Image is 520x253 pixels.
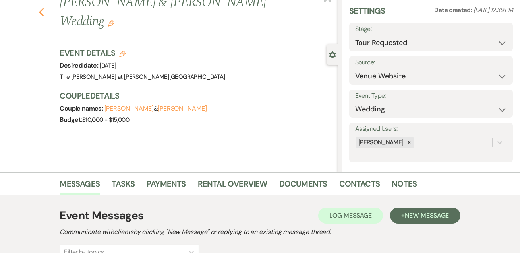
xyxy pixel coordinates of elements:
[318,208,383,224] button: Log Message
[474,6,513,14] span: [DATE] 12:39 PM
[104,105,154,112] button: [PERSON_NAME]
[147,177,186,195] a: Payments
[60,207,144,224] h1: Event Messages
[104,105,207,113] span: &
[329,211,372,220] span: Log Message
[198,177,267,195] a: Rental Overview
[60,177,100,195] a: Messages
[279,177,327,195] a: Documents
[82,116,129,124] span: $10,000 - $15,000
[355,57,507,68] label: Source:
[60,115,83,124] span: Budget:
[108,19,114,27] button: Edit
[158,105,207,112] button: [PERSON_NAME]
[60,47,225,58] h3: Event Details
[112,177,135,195] a: Tasks
[435,6,474,14] span: Date created:
[339,177,380,195] a: Contacts
[356,137,405,148] div: [PERSON_NAME]
[392,177,417,195] a: Notes
[355,123,507,135] label: Assigned Users:
[60,73,225,81] span: The [PERSON_NAME] at [PERSON_NAME][GEOGRAPHIC_DATA]
[60,61,100,70] span: Desired date:
[390,208,460,224] button: +New Message
[405,211,449,220] span: New Message
[329,51,336,58] button: Close lead details
[355,23,507,35] label: Stage:
[100,62,116,70] span: [DATE]
[60,227,460,237] h2: Communicate with clients by clicking "New Message" or replying to an existing message thread.
[355,90,507,102] label: Event Type:
[60,104,104,113] span: Couple names:
[349,5,385,23] h3: Settings
[60,90,330,101] h3: Couple Details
